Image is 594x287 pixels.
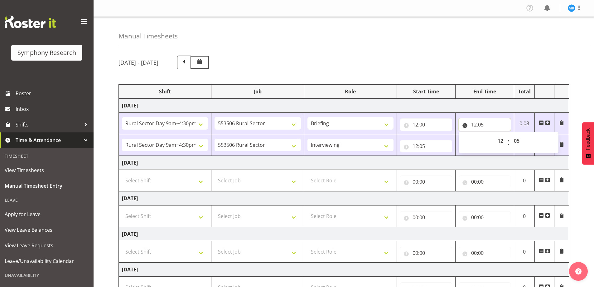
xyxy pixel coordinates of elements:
[17,48,76,57] div: Symphony Research
[2,162,92,178] a: View Timesheets
[400,140,452,152] input: Click to select...
[5,256,89,266] span: Leave/Unavailability Calendar
[5,241,89,250] span: View Leave Requests
[575,268,582,275] img: help-xxl-2.png
[2,269,92,282] div: Unavailability
[119,227,569,241] td: [DATE]
[16,136,81,145] span: Time & Attendance
[2,206,92,222] a: Apply for Leave
[5,16,56,28] img: Rosterit website logo
[400,211,452,224] input: Click to select...
[2,150,92,162] div: Timesheet
[582,122,594,165] button: Feedback - Show survey
[400,247,452,259] input: Click to select...
[514,113,535,134] td: 0.08
[507,135,509,150] span: :
[5,166,89,175] span: View Timesheets
[307,88,394,95] div: Role
[119,156,569,170] td: [DATE]
[2,194,92,206] div: Leave
[215,88,301,95] div: Job
[514,170,535,191] td: 0
[16,89,90,98] span: Roster
[459,247,511,259] input: Click to select...
[5,225,89,235] span: View Leave Balances
[459,176,511,188] input: Click to select...
[118,32,178,40] h4: Manual Timesheets
[514,205,535,227] td: 0
[400,88,452,95] div: Start Time
[517,88,532,95] div: Total
[400,176,452,188] input: Click to select...
[16,120,81,129] span: Shifts
[16,104,90,114] span: Inbox
[2,222,92,238] a: View Leave Balances
[459,211,511,224] input: Click to select...
[5,210,89,219] span: Apply for Leave
[119,191,569,205] td: [DATE]
[514,241,535,263] td: 0
[568,4,575,12] img: michael-robinson11856.jpg
[459,118,511,131] input: Click to select...
[5,181,89,191] span: Manual Timesheet Entry
[2,178,92,194] a: Manual Timesheet Entry
[119,99,569,113] td: [DATE]
[119,263,569,277] td: [DATE]
[459,88,511,95] div: End Time
[122,88,208,95] div: Shift
[400,118,452,131] input: Click to select...
[2,238,92,253] a: View Leave Requests
[118,59,158,66] h5: [DATE] - [DATE]
[585,128,591,150] span: Feedback
[2,253,92,269] a: Leave/Unavailability Calendar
